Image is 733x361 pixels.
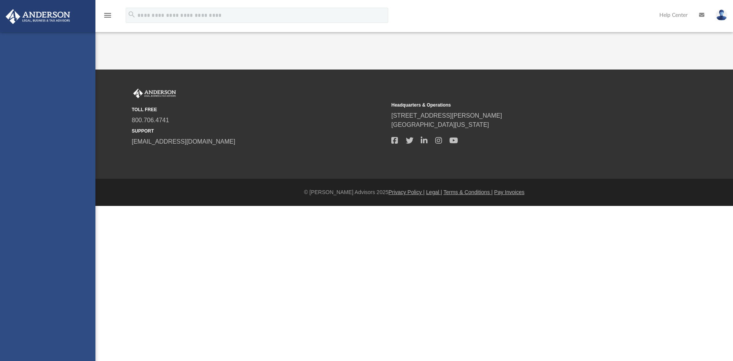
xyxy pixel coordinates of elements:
a: Legal | [426,189,442,195]
i: search [128,10,136,19]
a: Terms & Conditions | [444,189,493,195]
a: Privacy Policy | [389,189,425,195]
small: SUPPORT [132,128,386,134]
div: © [PERSON_NAME] Advisors 2025 [95,188,733,196]
img: User Pic [716,10,727,21]
a: [STREET_ADDRESS][PERSON_NAME] [391,112,502,119]
a: 800.706.4741 [132,117,169,123]
small: TOLL FREE [132,106,386,113]
small: Headquarters & Operations [391,102,646,108]
a: Pay Invoices [494,189,524,195]
i: menu [103,11,112,20]
img: Anderson Advisors Platinum Portal [132,89,178,99]
img: Anderson Advisors Platinum Portal [3,9,73,24]
a: [GEOGRAPHIC_DATA][US_STATE] [391,121,489,128]
a: menu [103,15,112,20]
a: [EMAIL_ADDRESS][DOMAIN_NAME] [132,138,235,145]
